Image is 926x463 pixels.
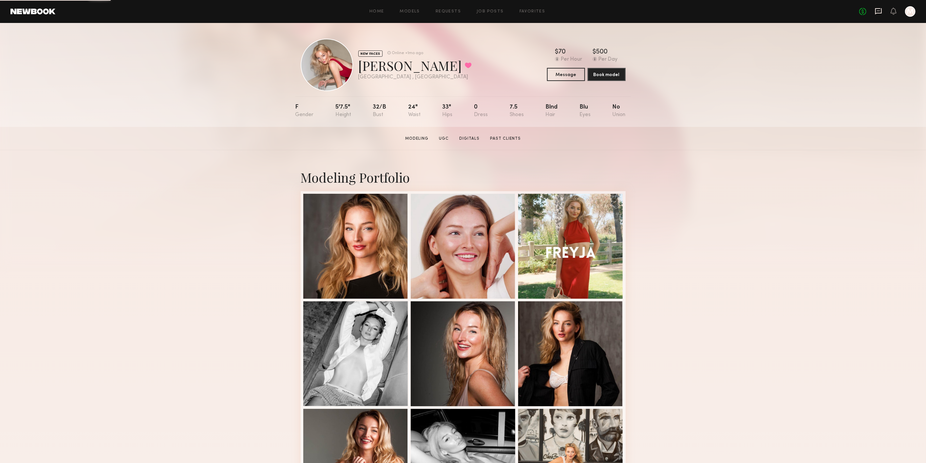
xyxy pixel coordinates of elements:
div: 5'7.5" [335,104,351,118]
div: 0 [474,104,488,118]
button: Message [547,68,585,81]
a: Home [369,10,384,14]
a: Modeling [403,136,431,142]
button: Book model [588,68,626,81]
div: 70 [558,49,566,55]
div: [GEOGRAPHIC_DATA] , [GEOGRAPHIC_DATA] [358,74,472,80]
div: 32/b [373,104,386,118]
a: Digitals [457,136,482,142]
div: 33" [442,104,452,118]
a: Job Posts [477,10,504,14]
a: M [905,6,916,17]
a: Past Clients [487,136,523,142]
a: Favorites [520,10,545,14]
div: Modeling Portfolio [301,169,626,186]
a: Models [400,10,420,14]
div: [PERSON_NAME] [358,57,472,74]
div: Blu [579,104,591,118]
div: No [612,104,625,118]
div: Per Day [598,57,617,63]
div: 7.5 [510,104,524,118]
div: $ [593,49,596,55]
div: Blnd [546,104,558,118]
div: F [295,104,314,118]
a: Requests [436,10,461,14]
div: Online +1mo ago [392,51,424,55]
div: Per Hour [561,57,582,63]
a: UGC [436,136,451,142]
div: $ [555,49,558,55]
div: 24" [408,104,421,118]
div: NEW FACES [358,50,383,57]
div: 500 [596,49,608,55]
